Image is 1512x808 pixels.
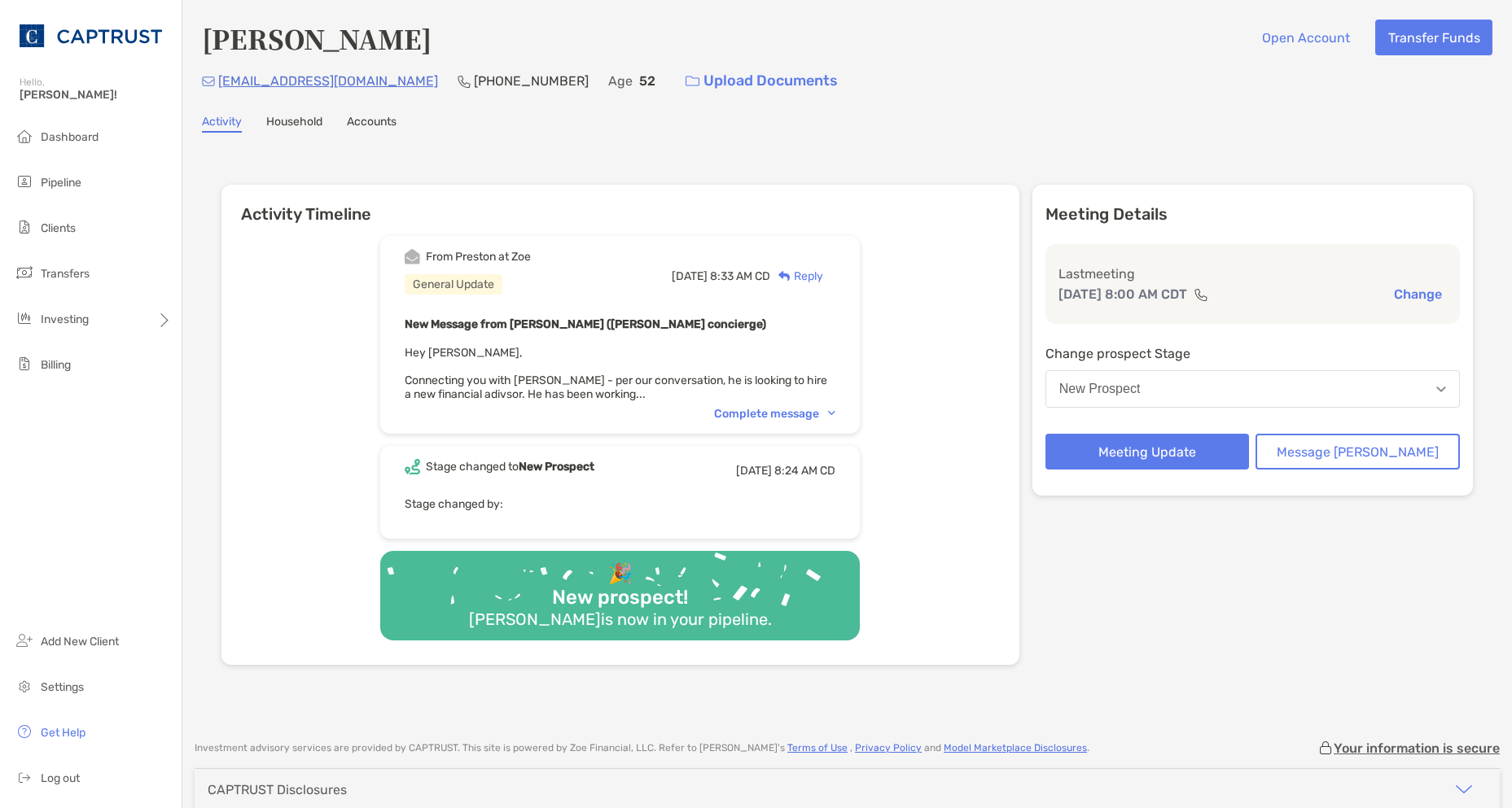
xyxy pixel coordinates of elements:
span: Settings [41,680,84,694]
span: 8:24 AM CD [774,464,835,478]
h4: [PERSON_NAME] [202,20,432,57]
img: get-help icon [15,722,34,741]
button: Open Account [1249,20,1362,55]
button: New Prospect [1045,370,1460,408]
div: [PERSON_NAME] is now in your pipeline. [462,609,778,629]
img: CAPTRUST Logo [20,7,162,65]
button: Change [1389,286,1447,303]
img: dashboard icon [15,126,34,146]
span: Hey [PERSON_NAME], Connecting you with [PERSON_NAME] - per our conversation, he is looking to hir... [405,346,827,401]
button: Meeting Update [1045,434,1250,470]
b: New Prospect [519,460,594,474]
span: Dashboard [41,130,99,144]
img: Email Icon [202,76,215,86]
img: Phone Icon [458,75,471,88]
div: From Preston at Zoe [426,250,531,264]
a: Privacy Policy [855,742,922,753]
div: New prospect! [546,586,695,609]
img: pipeline icon [15,172,34,191]
a: Activity [202,115,242,133]
p: Change prospect Stage [1045,343,1460,364]
div: New Prospect [1059,382,1141,396]
p: [PHONE_NUMBER] [474,71,589,91]
button: Transfer Funds [1375,20,1492,55]
img: investing icon [15,308,34,328]
p: [EMAIL_ADDRESS][DOMAIN_NAME] [218,71,438,91]
a: Terms of Use [787,742,848,753]
span: Investing [41,312,89,326]
div: CAPTRUST Disclosures [208,782,347,797]
img: settings icon [15,676,34,696]
img: Open dropdown arrow [1436,387,1446,392]
span: Billing [41,358,71,372]
p: [DATE] 8:00 AM CDT [1058,284,1187,304]
span: Pipeline [41,176,81,190]
span: Add New Client [41,635,119,649]
img: logout icon [15,767,34,787]
p: Age [608,71,633,91]
p: Stage changed by: [405,494,835,514]
div: Reply [770,268,823,285]
span: Log out [41,771,80,785]
div: Stage changed to [426,460,594,474]
p: Last meeting [1058,264,1447,284]
img: add_new_client icon [15,631,34,650]
button: Message [PERSON_NAME] [1256,434,1460,470]
p: Investment advisory services are provided by CAPTRUST . This site is powered by Zoe Financial, LL... [195,742,1089,754]
a: Upload Documents [675,63,848,98]
img: icon arrow [1454,780,1474,799]
div: Complete message [714,407,835,421]
p: 52 [639,71,655,91]
p: Your information is secure [1334,740,1500,756]
a: Model Marketplace Disclosures [944,742,1087,753]
span: Clients [41,221,76,235]
span: 8:33 AM CD [710,269,770,283]
img: button icon [686,76,699,87]
h6: Activity Timeline [221,185,1019,224]
img: billing icon [15,354,34,373]
img: transfers icon [15,263,34,282]
span: [DATE] [672,269,708,283]
img: Event icon [405,249,420,264]
a: Accounts [347,115,397,133]
div: General Update [405,274,502,295]
span: Transfers [41,267,90,281]
img: communication type [1194,288,1208,301]
b: New Message from [PERSON_NAME] ([PERSON_NAME] concierge) [405,317,766,331]
img: Chevron icon [828,411,835,416]
img: Event icon [405,459,420,474]
span: [DATE] [736,464,772,478]
p: Meeting Details [1045,204,1460,225]
div: 🎉 [602,562,639,586]
span: Get Help [41,726,85,740]
img: Reply icon [778,271,791,282]
img: clients icon [15,217,34,237]
img: Confetti [380,551,860,627]
a: Household [266,115,322,133]
span: [PERSON_NAME]! [20,88,172,102]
